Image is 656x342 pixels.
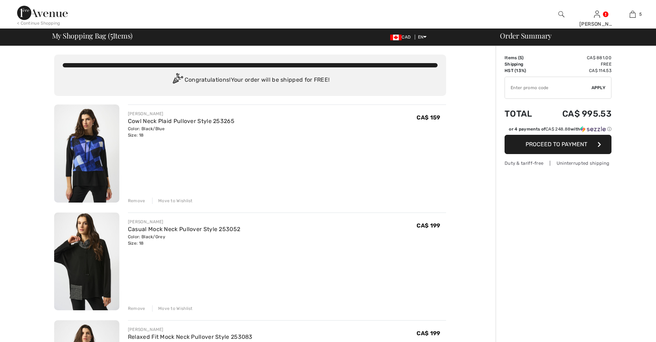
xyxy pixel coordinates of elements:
[63,73,438,87] div: Congratulations! Your order will be shipped for FREE!
[128,126,234,138] div: Color: Black/Blue Size: 18
[639,11,642,17] span: 5
[505,77,592,98] input: Promo code
[54,104,119,203] img: Cowl Neck Plaid Pullover Style 253265
[558,10,564,19] img: search the website
[417,330,440,337] span: CA$ 199
[128,118,234,124] a: Cowl Neck Plaid Pullover Style 253265
[592,85,606,91] span: Apply
[594,10,600,19] img: My Info
[580,126,606,132] img: Sezzle
[128,234,240,246] div: Color: Black/Grey Size: 18
[509,126,611,132] div: or 4 payments of with
[505,61,543,67] td: Shipping
[505,126,611,135] div: or 4 payments ofCA$ 248.88withSezzle Click to learn more about Sezzle
[615,10,650,19] a: 5
[526,141,587,148] span: Proceed to Payment
[417,222,440,229] span: CA$ 199
[17,6,68,20] img: 1ère Avenue
[152,305,193,312] div: Move to Wishlist
[390,35,413,40] span: CAD
[17,20,60,26] div: < Continue Shopping
[543,67,611,74] td: CA$ 114.53
[505,67,543,74] td: HST (13%)
[128,226,240,233] a: Casual Mock Neck Pullover Style 253052
[505,55,543,61] td: Items ( )
[491,32,652,39] div: Order Summary
[418,35,427,40] span: EN
[594,11,600,17] a: Sign In
[505,160,611,167] div: Duty & tariff-free | Uninterrupted shipping
[128,326,253,333] div: [PERSON_NAME]
[630,10,636,19] img: My Bag
[110,30,113,40] span: 5
[520,55,522,60] span: 5
[128,333,253,340] a: Relaxed Fit Mock Neck Pullover Style 253083
[543,102,611,126] td: CA$ 995.53
[128,305,145,312] div: Remove
[505,135,611,154] button: Proceed to Payment
[52,32,133,39] span: My Shopping Bag ( Items)
[128,219,240,225] div: [PERSON_NAME]
[579,20,614,28] div: [PERSON_NAME]
[128,111,234,117] div: [PERSON_NAME]
[546,127,570,132] span: CA$ 248.88
[505,102,543,126] td: Total
[54,213,119,311] img: Casual Mock Neck Pullover Style 253052
[417,114,440,121] span: CA$ 159
[128,198,145,204] div: Remove
[170,73,185,87] img: Congratulation2.svg
[390,35,402,40] img: Canadian Dollar
[543,61,611,67] td: Free
[152,198,193,204] div: Move to Wishlist
[543,55,611,61] td: CA$ 881.00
